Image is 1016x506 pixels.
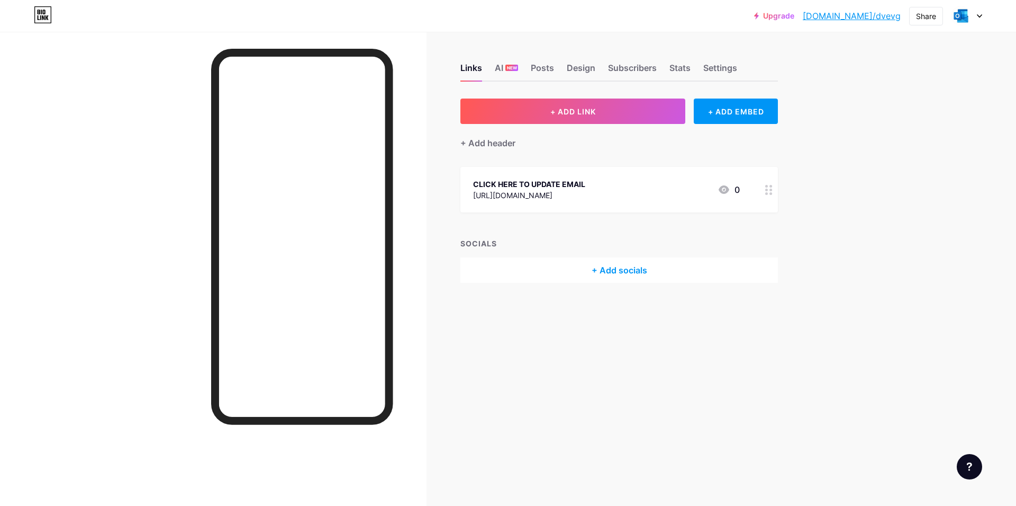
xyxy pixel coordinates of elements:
[669,61,691,81] div: Stats
[460,61,482,81] div: Links
[473,190,585,201] div: [URL][DOMAIN_NAME]
[473,179,585,190] div: CLICK HERE TO UPDATE EMAIL
[754,12,794,20] a: Upgrade
[460,258,778,283] div: + Add socials
[495,61,518,81] div: AI
[460,238,778,249] div: SOCIALS
[803,10,901,22] a: [DOMAIN_NAME]/dvevg
[703,61,737,81] div: Settings
[718,183,740,196] div: 0
[567,61,595,81] div: Design
[531,61,554,81] div: Posts
[550,107,596,116] span: + ADD LINK
[694,99,778,124] div: + ADD EMBED
[608,61,657,81] div: Subscribers
[460,99,685,124] button: + ADD LINK
[916,11,936,22] div: Share
[507,65,517,71] span: NEW
[951,6,971,26] img: dvevg
[460,137,515,149] div: + Add header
